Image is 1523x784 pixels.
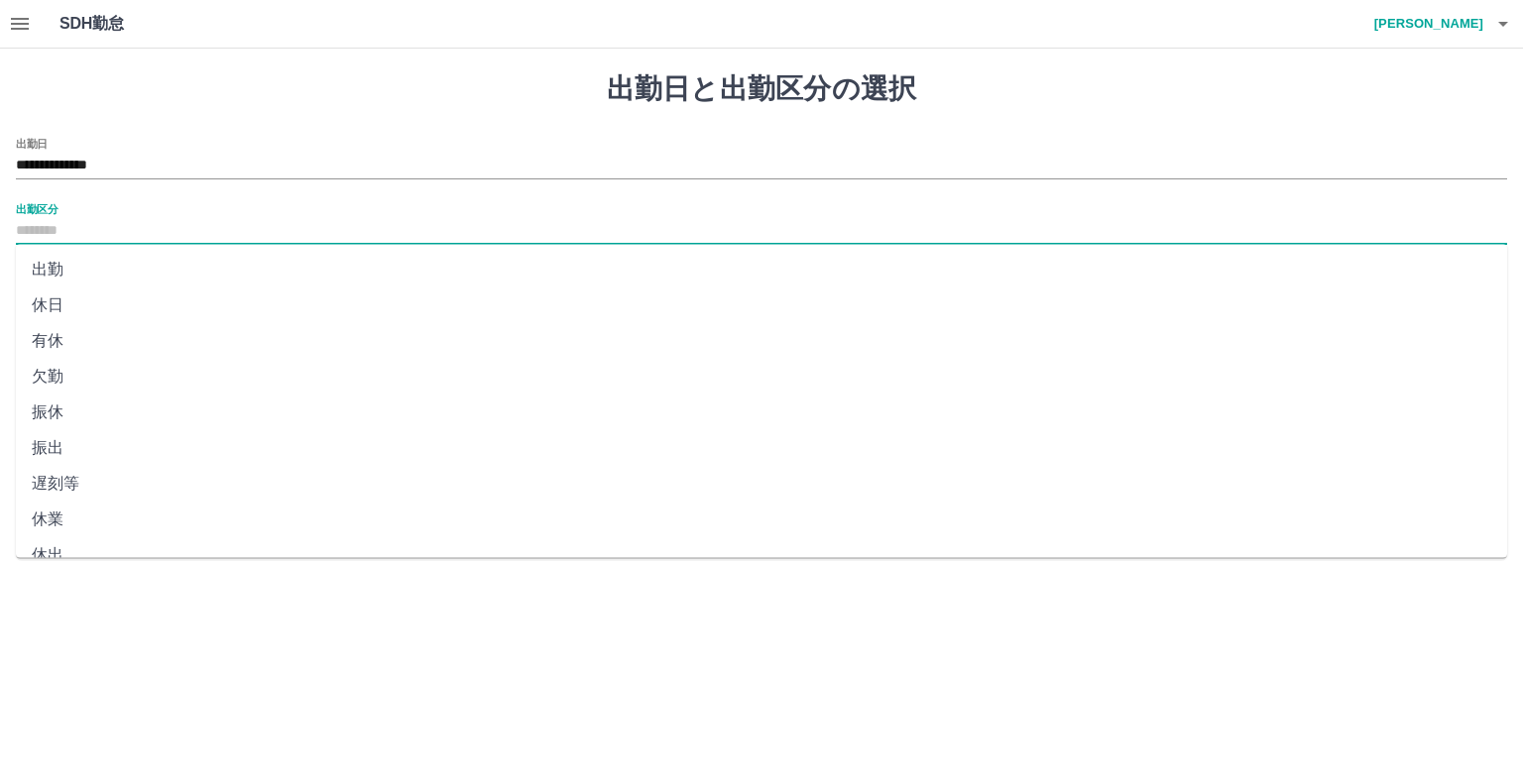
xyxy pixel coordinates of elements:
li: 休日 [16,287,1507,323]
h1: 出勤日と出勤区分の選択 [16,72,1507,106]
li: 有休 [16,323,1507,359]
li: 休業 [16,502,1507,537]
li: 欠勤 [16,359,1507,394]
li: 遅刻等 [16,466,1507,502]
li: 出勤 [16,252,1507,287]
label: 出勤日 [16,136,48,151]
li: 振出 [16,430,1507,466]
li: 休出 [16,537,1507,573]
label: 出勤区分 [16,201,58,216]
li: 振休 [16,394,1507,430]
